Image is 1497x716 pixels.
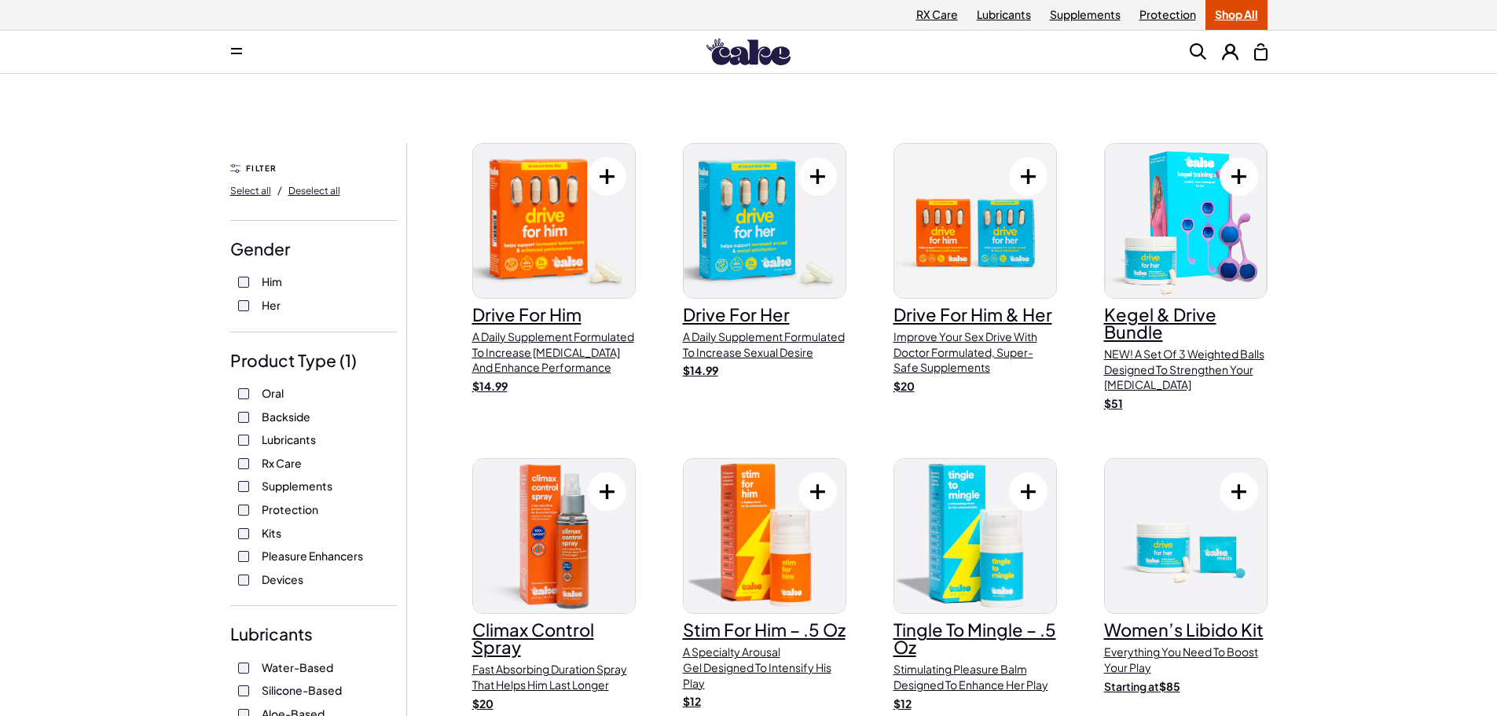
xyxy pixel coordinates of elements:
p: Everything you need to Boost Your Play [1104,644,1268,675]
span: / [277,183,282,197]
strong: $ 85 [1159,679,1180,693]
span: Starting at [1104,679,1159,693]
h3: Tingle To Mingle – .5 oz [893,621,1057,655]
input: Kits [238,528,249,539]
span: Protection [262,499,318,520]
img: drive for him [473,144,635,298]
h3: Climax Control Spray [472,621,636,655]
span: Rx Care [262,453,302,473]
img: Hello Cake [706,39,791,65]
strong: $ 14.99 [683,363,718,377]
button: Select all [230,178,271,203]
input: Backside [238,412,249,423]
span: Supplements [262,475,332,496]
h3: drive for her [683,306,846,323]
span: Her [262,295,281,315]
span: Water-Based [262,657,333,677]
span: Silicone-Based [262,680,342,700]
h3: Women’s Libido Kit [1104,621,1268,638]
h3: drive for him [472,306,636,323]
p: NEW! A set of 3 weighted balls designed to strengthen your [MEDICAL_DATA] [1104,347,1268,393]
img: drive for him & her [894,144,1056,298]
strong: $ 12 [683,694,701,708]
input: Protection [238,505,249,516]
img: Stim For Him – .5 oz [684,459,846,613]
button: Deselect all [288,178,340,203]
img: drive for her [684,144,846,298]
p: Stimulating pleasure balm designed to enhance her play [893,662,1057,692]
a: Climax Control SprayClimax Control SprayFast absorbing duration spray that helps him last longer$20 [472,458,636,711]
img: Kegel & Drive Bundle [1105,144,1267,298]
input: Silicone-Based [238,685,249,696]
span: Deselect all [288,185,340,196]
input: Supplements [238,481,249,492]
span: Him [262,271,282,292]
input: Him [238,277,249,288]
input: Water-Based [238,663,249,674]
a: drive for him & herdrive for him & herImprove your sex drive with doctor formulated, super-safe s... [893,143,1057,394]
a: Stim For Him – .5 ozStim For Him – .5 ozA specialty arousal gel designed to intensify his play$12 [683,458,846,709]
strong: $ 20 [472,696,493,710]
input: Pleasure Enhancers [238,551,249,562]
h3: Kegel & Drive Bundle [1104,306,1268,340]
h3: drive for him & her [893,306,1057,323]
span: Select all [230,185,271,196]
p: A daily supplement formulated to increase [MEDICAL_DATA] and enhance performance [472,329,636,376]
a: Tingle To Mingle – .5 ozTingle To Mingle – .5 ozStimulating pleasure balm designed to enhance her... [893,458,1057,711]
input: Her [238,300,249,311]
strong: $ 12 [893,696,912,710]
input: Rx Care [238,458,249,469]
p: A specialty arousal gel designed to intensify his play [683,644,846,691]
p: Fast absorbing duration spray that helps him last longer [472,662,636,692]
span: Devices [262,569,303,589]
span: Kits [262,523,281,543]
span: Backside [262,406,310,427]
a: drive for herdrive for herA daily supplement formulated to increase sexual desire$14.99 [683,143,846,379]
input: Lubricants [238,435,249,446]
p: A daily supplement formulated to increase sexual desire [683,329,846,360]
span: Oral [262,383,284,403]
strong: $ 51 [1104,396,1123,410]
img: Climax Control Spray [473,459,635,613]
a: drive for himdrive for himA daily supplement formulated to increase [MEDICAL_DATA] and enhance pe... [472,143,636,394]
strong: $ 20 [893,379,915,393]
a: Kegel & Drive BundleKegel & Drive BundleNEW! A set of 3 weighted balls designed to strengthen you... [1104,143,1268,411]
h3: Stim For Him – .5 oz [683,621,846,638]
span: Pleasure Enhancers [262,545,363,566]
span: Lubricants [262,429,316,450]
img: Tingle To Mingle – .5 oz [894,459,1056,613]
p: Improve your sex drive with doctor formulated, super-safe supplements [893,329,1057,376]
strong: $ 14.99 [472,379,508,393]
img: Women’s Libido Kit [1105,459,1267,613]
input: Devices [238,575,249,586]
input: Oral [238,388,249,399]
a: Women’s Libido KitWomen’s Libido KitEverything you need to Boost Your PlayStarting at$85 [1104,458,1268,694]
